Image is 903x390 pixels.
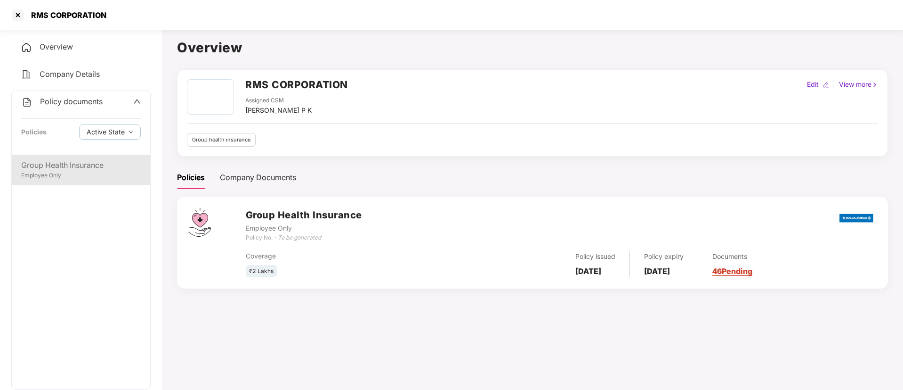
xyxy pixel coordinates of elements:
div: Policy expiry [644,251,684,262]
b: [DATE] [575,266,601,276]
div: Policies [177,172,205,183]
span: Overview [40,42,73,51]
h3: Group Health Insurance [246,208,362,223]
div: Employee Only [21,171,141,180]
h1: Overview [177,37,888,58]
span: Company Details [40,69,100,79]
div: Edit [805,79,821,90]
img: svg+xml;base64,PHN2ZyB4bWxucz0iaHR0cDovL3d3dy53My5vcmcvMjAwMC9zdmciIHdpZHRoPSIyNCIgaGVpZ2h0PSIyNC... [21,42,32,53]
div: [PERSON_NAME] P K [245,105,312,116]
div: | [831,79,837,90]
div: Policy No. - [246,233,362,242]
div: ₹2 Lakhs [246,265,277,278]
span: Policy documents [40,97,103,106]
div: View more [837,79,880,90]
span: up [133,98,141,105]
h2: RMS CORPORATION [245,77,348,92]
img: rightIcon [871,82,878,88]
div: Employee Only [246,223,362,233]
div: Assigned CSM [245,96,312,105]
div: RMS CORPORATION [25,10,106,20]
div: Coverage [246,251,456,261]
i: To be generated [278,234,321,241]
div: Group health insurance [187,133,256,147]
img: svg+xml;base64,PHN2ZyB4bWxucz0iaHR0cDovL3d3dy53My5vcmcvMjAwMC9zdmciIHdpZHRoPSI0Ny43MTQiIGhlaWdodD... [188,208,211,237]
img: svg+xml;base64,PHN2ZyB4bWxucz0iaHR0cDovL3d3dy53My5vcmcvMjAwMC9zdmciIHdpZHRoPSIyNCIgaGVpZ2h0PSIyNC... [21,69,32,80]
button: Active Statedown [79,124,141,140]
div: Documents [712,251,752,262]
div: Company Documents [220,172,296,183]
span: down [129,130,133,135]
span: Active State [87,127,125,137]
b: [DATE] [644,266,670,276]
a: 46 Pending [712,266,752,276]
img: bajaj.png [839,207,873,229]
img: editIcon [822,82,829,88]
div: Group Health Insurance [21,159,141,171]
div: Policy issued [575,251,615,262]
img: svg+xml;base64,PHN2ZyB4bWxucz0iaHR0cDovL3d3dy53My5vcmcvMjAwMC9zdmciIHdpZHRoPSIyNCIgaGVpZ2h0PSIyNC... [21,97,32,108]
div: Policies [21,127,47,137]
